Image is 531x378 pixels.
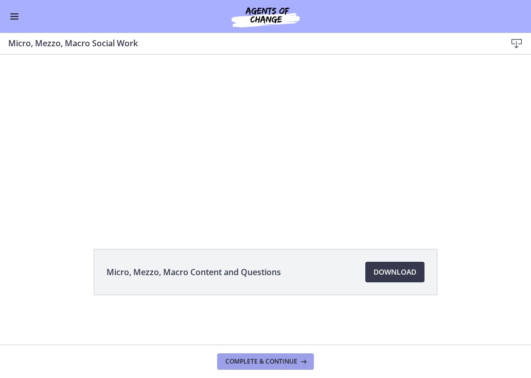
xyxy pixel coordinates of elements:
a: Download [365,262,424,282]
img: Agents of Change Social Work Test Prep [204,4,327,29]
span: Download [374,266,416,278]
button: Enable menu [8,10,21,23]
span: Complete & continue [225,357,297,366]
h3: Micro, Mezzo, Macro Social Work [8,37,490,49]
span: Micro, Mezzo, Macro Content and Questions [107,266,281,278]
button: Complete & continue [217,353,314,370]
